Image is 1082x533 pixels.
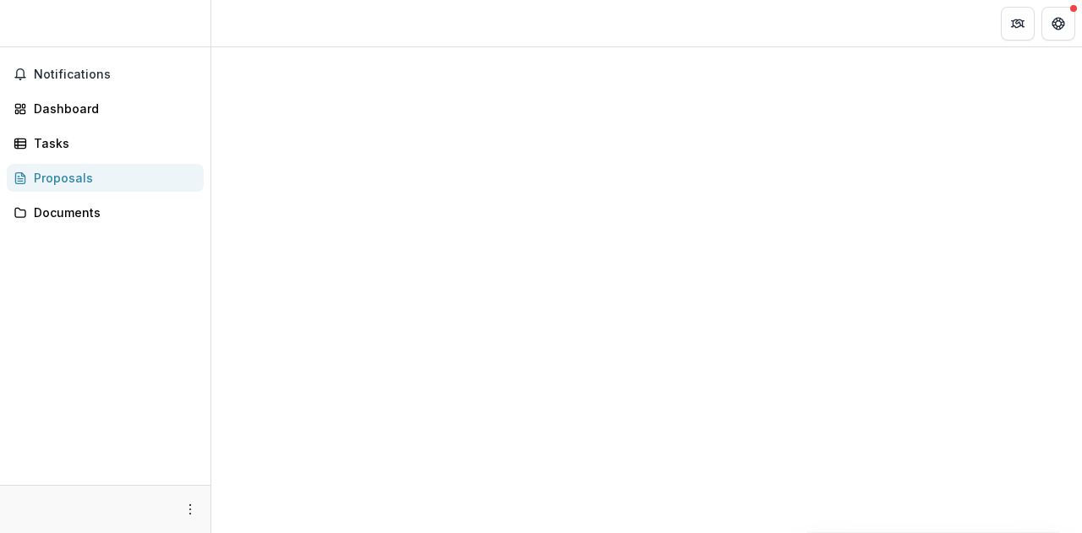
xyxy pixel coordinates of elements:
[7,164,204,192] a: Proposals
[34,134,190,152] div: Tasks
[34,68,197,82] span: Notifications
[7,61,204,88] button: Notifications
[1001,7,1035,41] button: Partners
[7,129,204,157] a: Tasks
[7,199,204,226] a: Documents
[34,100,190,117] div: Dashboard
[1041,7,1075,41] button: Get Help
[7,95,204,122] a: Dashboard
[180,499,200,519] button: More
[34,169,190,187] div: Proposals
[34,204,190,221] div: Documents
